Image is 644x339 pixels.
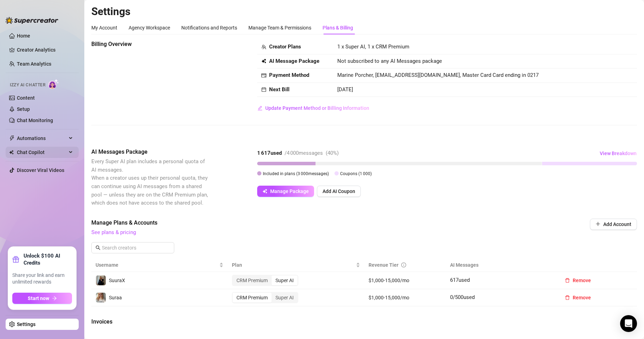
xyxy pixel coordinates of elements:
div: Open Intercom Messenger [620,315,637,332]
div: segmented control [232,292,298,303]
span: [DATE] [337,86,353,93]
div: Agency Workspace [129,24,170,32]
span: Included in plans ( 3 000 messages) [263,171,329,176]
img: Chat Copilot [9,150,14,155]
span: Manage Package [270,188,309,194]
span: Remove [573,278,591,283]
strong: Unlock $100 AI Credits [24,252,72,266]
div: segmented control [232,275,298,286]
span: Billing Overview [91,40,209,48]
td: $1,000-15,000/mo [364,289,446,306]
div: CRM Premium [233,275,272,285]
strong: Payment Method [269,72,309,78]
a: Creator Analytics [17,44,73,55]
a: Settings [17,321,35,327]
span: arrow-right [52,296,57,301]
span: Automations [17,133,67,144]
a: Team Analytics [17,61,51,67]
span: info-circle [401,262,406,267]
span: / 4 000 messages [285,150,323,156]
span: 617 used [450,277,470,283]
span: Manage Plans & Accounts [91,219,542,227]
div: CRM Premium [233,293,272,303]
th: Plan [228,258,364,272]
img: Suraa [96,293,106,303]
span: Izzy AI Chatter [10,82,45,88]
span: Chat Copilot [17,147,67,158]
h2: Settings [91,5,637,18]
img: logo-BBDzfeDw.svg [6,17,58,24]
span: calendar [261,87,266,92]
span: edit [258,106,262,111]
span: Coupons ( 1 000 ) [340,171,372,176]
span: Username [96,261,218,269]
span: team [261,45,266,49]
a: Chat Monitoring [17,118,53,123]
button: Remove [559,292,597,303]
span: Update Payment Method or Billing Information [265,105,369,111]
button: Update Payment Method or Billing Information [257,102,370,114]
strong: 1 617 used [257,150,282,156]
span: Invoices [91,318,209,326]
span: Add Account [603,221,631,227]
th: Username [91,258,228,272]
img: SuuraX [96,275,106,285]
span: plus [596,221,600,226]
a: Discover Viral Videos [17,167,64,173]
span: 0 / 500 used [450,294,475,300]
button: Remove [559,275,597,286]
span: Add AI Coupon [323,188,355,194]
span: Plan [232,261,354,269]
div: Plans & Billing [323,24,353,32]
a: Content [17,95,35,101]
img: AI Chatter [48,79,59,89]
span: thunderbolt [9,135,15,141]
div: Notifications and Reports [181,24,237,32]
span: delete [565,278,570,283]
span: gift [12,256,19,263]
a: See plans & pricing [91,229,136,235]
strong: Creator Plans [269,44,301,50]
div: Super AI [272,293,298,303]
span: View Breakdown [600,151,637,156]
strong: Next Bill [269,86,290,93]
span: search [96,245,100,250]
span: Every Super AI plan includes a personal quota of AI messages. When a creator uses up their person... [91,158,208,206]
button: View Breakdown [599,148,637,159]
button: Manage Package [257,186,314,197]
th: AI Messages [446,258,555,272]
input: Search creators [102,244,164,252]
span: Suraa [109,295,122,300]
a: Home [17,33,30,39]
span: delete [565,295,570,300]
button: Start nowarrow-right [12,293,72,304]
span: Not subscribed to any AI Messages package [337,57,442,66]
strong: AI Message Package [269,58,319,64]
div: Manage Team & Permissions [248,24,311,32]
span: 1 x Super AI, 1 x CRM Premium [337,44,409,50]
button: Add Account [590,219,637,230]
span: Revenue Tier [369,262,398,268]
span: Share your link and earn unlimited rewards [12,272,72,286]
a: Setup [17,106,30,112]
div: My Account [91,24,117,32]
span: ( 40 %) [326,150,339,156]
td: $1,000-15,000/mo [364,272,446,289]
span: credit-card [261,73,266,78]
span: Remove [573,295,591,300]
span: Marine Porcher, [EMAIL_ADDRESS][DOMAIN_NAME], Master Card Card ending in 0217 [337,72,539,78]
div: Super AI [272,275,298,285]
span: AI Messages Package [91,148,209,156]
span: Start now [28,295,49,301]
span: SuuraX [109,278,125,283]
button: Add AI Coupon [317,186,361,197]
